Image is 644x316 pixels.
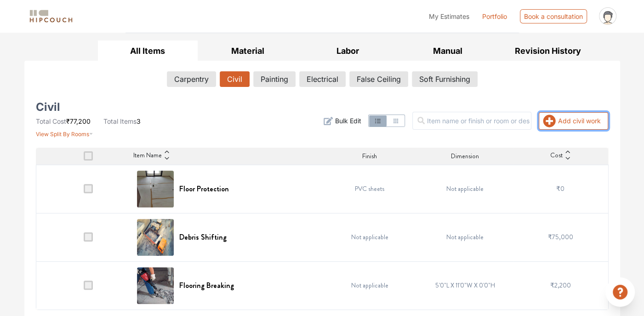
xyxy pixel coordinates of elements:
[299,71,346,87] button: Electrical
[429,12,469,20] span: My Estimates
[36,126,93,138] button: View Split By Rooms
[179,184,229,193] h6: Floor Protection
[36,131,89,138] span: View Split By Rooms
[362,151,377,161] span: Finish
[66,117,91,125] span: ₹77,200
[556,184,564,193] span: ₹0
[548,232,573,241] span: ₹75,000
[167,71,216,87] button: Carpentry
[179,281,234,290] h6: Flooring Breaking
[417,261,513,310] td: 5'0"L X 11'0"W X 0'0"H
[179,233,227,241] h6: Debris Shifting
[198,40,298,61] button: Material
[417,165,513,213] td: Not applicable
[550,150,563,161] span: Cost
[322,213,418,261] td: Not applicable
[298,40,398,61] button: Labor
[103,116,141,126] li: 3
[28,8,74,24] img: logo-horizontal.svg
[398,40,498,61] button: Manual
[137,219,174,256] img: Debris Shifting
[539,112,608,130] button: Add civil work
[412,112,531,130] input: Item name or finish or room or description
[417,213,513,261] td: Not applicable
[498,40,598,61] button: Revision History
[36,103,60,111] h5: Civil
[137,267,174,304] img: Flooring Breaking
[137,171,174,207] img: Floor Protection
[220,71,250,87] button: Civil
[253,71,296,87] button: Painting
[322,165,418,213] td: PVC sheets
[28,6,74,27] span: logo-horizontal.svg
[324,116,361,126] button: Bulk Edit
[98,40,198,61] button: All Items
[550,281,571,290] span: ₹2,200
[322,261,418,310] td: Not applicable
[412,71,478,87] button: Soft Furnishing
[451,151,479,161] span: Dimension
[103,117,137,125] span: Total Items
[349,71,408,87] button: False Ceiling
[520,9,587,23] div: Book a consultation
[36,117,66,125] span: Total Cost
[335,116,361,126] span: Bulk Edit
[482,11,507,21] a: Portfolio
[133,150,162,161] span: Item Name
